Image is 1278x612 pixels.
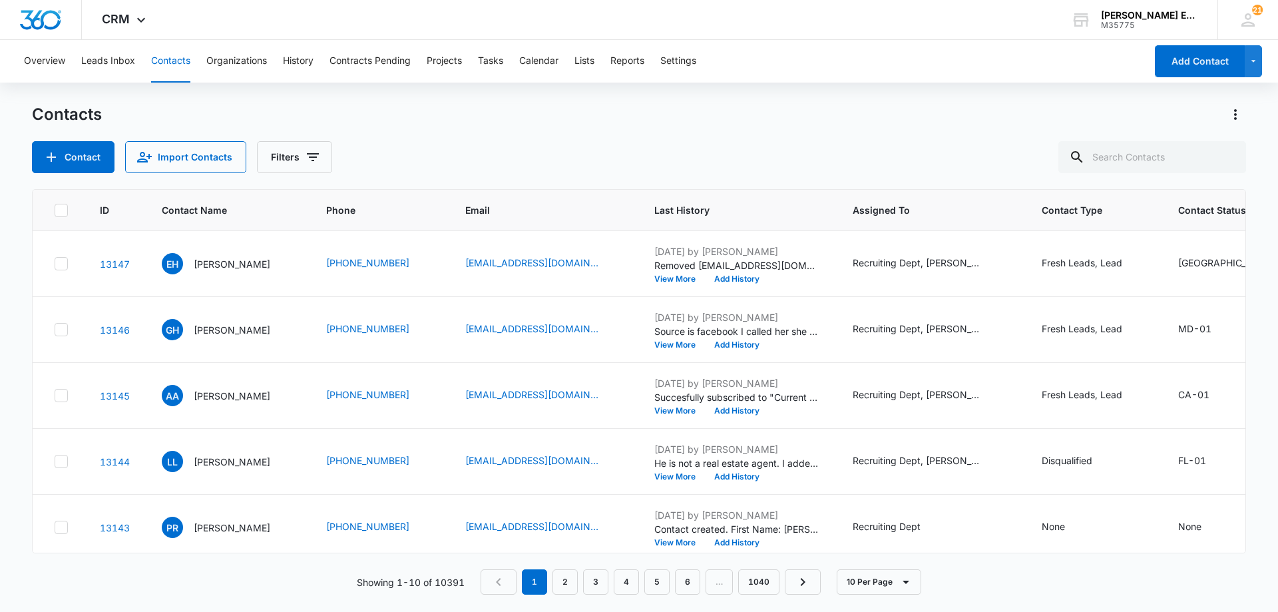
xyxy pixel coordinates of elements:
div: Email - gracehanner60@gmail.com - Select to Edit Field [465,322,622,338]
div: Contact Name - Grace Hanner - Select to Edit Field [162,319,294,340]
a: Page 2 [552,569,578,595]
button: Settings [660,40,696,83]
div: Fresh Leads, Lead [1042,322,1122,336]
span: Email [465,203,603,217]
h1: Contacts [32,105,102,125]
a: [PHONE_NUMBER] [326,388,409,402]
button: Add History [705,539,769,547]
button: View More [654,275,705,283]
a: [EMAIL_ADDRESS][DOMAIN_NAME] [465,454,598,467]
div: Assigned To - Recruiting Dept, Sandy Lynch - Select to Edit Field [853,322,1010,338]
p: [DATE] by [PERSON_NAME] [654,244,821,258]
em: 1 [522,569,547,595]
a: Page 6 [675,569,700,595]
span: PR [162,517,183,538]
span: LL [162,451,183,472]
a: Page 4 [614,569,639,595]
div: Recruiting Dept, [PERSON_NAME] [853,454,986,467]
p: Contact created. First Name: [PERSON_NAME] Last Name: [PERSON_NAME] Phone: [PHONE_NUMBER] Email: ... [654,522,821,536]
a: Page 3 [583,569,608,595]
button: View More [654,539,705,547]
button: Add History [705,275,769,283]
button: Calendar [519,40,558,83]
div: Phone - (443) 929-1666 - Select to Edit Field [326,322,433,338]
a: Navigate to contact details page for Larry Limes [100,456,130,467]
button: Import Contacts [125,141,246,173]
div: Email - Larry1177@ymail.com - Select to Edit Field [465,454,622,469]
div: Email - prichter@bdhomes.com - Select to Edit Field [465,519,622,535]
div: Contact Name - Larry Limes - Select to Edit Field [162,451,294,472]
div: Assigned To - Recruiting Dept, Sandy Lynch - Select to Edit Field [853,454,1010,469]
a: Navigate to contact details page for Pat Richter [100,522,130,533]
div: None [1042,519,1065,533]
span: GH [162,319,183,340]
p: Source is facebook I called her she hang up. Sent a vm and calendly text [654,324,821,338]
div: Recruiting Dept, [PERSON_NAME] [853,256,986,270]
p: He is not a real estate agent. I added the disqualified tag [654,456,821,470]
button: Contacts [151,40,190,83]
div: Contact Status - FL-01 - Select to Edit Field [1178,454,1230,469]
a: [EMAIL_ADDRESS][DOMAIN_NAME] [465,322,598,336]
span: ID [100,203,110,217]
a: Next Page [785,569,821,595]
p: [DATE] by [PERSON_NAME] [654,442,821,456]
div: Email - lizpeter5528@gmail.com - Select to Edit Field [465,256,622,272]
button: Add History [705,341,769,349]
div: Contact Type - Fresh Leads, Lead - Select to Edit Field [1042,388,1146,404]
span: Phone [326,203,414,217]
a: [EMAIL_ADDRESS][DOMAIN_NAME] [465,256,598,270]
div: account id [1101,21,1198,30]
button: Projects [427,40,462,83]
div: Phone - (951) 336-6477 - Select to Edit Field [326,388,433,404]
div: FL-01 [1178,454,1206,467]
div: Contact Name - Elizabeth Hudson - Select to Edit Field [162,253,294,274]
div: account name [1101,10,1198,21]
div: CA-01 [1178,388,1209,402]
div: Contact Type - Fresh Leads, Lead - Select to Edit Field [1042,256,1146,272]
div: Phone - (760) 902-1774 - Select to Edit Field [326,519,433,535]
p: [PERSON_NAME] [194,323,270,337]
div: Recruiting Dept, [PERSON_NAME] [853,388,986,402]
a: [PHONE_NUMBER] [326,519,409,533]
p: [DATE] by [PERSON_NAME] [654,376,821,390]
div: Contact Name - Andrea Angel Ángel - Select to Edit Field [162,385,294,406]
a: [PHONE_NUMBER] [326,322,409,336]
button: Reports [610,40,644,83]
button: Add History [705,473,769,481]
span: Contact Name [162,203,275,217]
span: Last History [654,203,801,217]
div: Assigned To - Recruiting Dept, Sandy Lynch - Select to Edit Field [853,256,1010,272]
div: Recruiting Dept, [PERSON_NAME] [853,322,986,336]
div: None [1178,519,1201,533]
button: Lists [574,40,594,83]
span: EH [162,253,183,274]
div: Fresh Leads, Lead [1042,388,1122,402]
span: Contact Type [1042,203,1127,217]
button: Organizations [206,40,267,83]
div: Contact Status - MD-01 - Select to Edit Field [1178,322,1235,338]
span: Assigned To [853,203,990,217]
div: Phone - (863) 604-6180 - Select to Edit Field [326,454,433,469]
button: View More [654,407,705,415]
a: Navigate to contact details page for Elizabeth Hudson [100,258,130,270]
nav: Pagination [481,569,821,595]
a: [PHONE_NUMBER] [326,256,409,270]
div: Disqualified [1042,454,1092,467]
p: Succesfully subscribed to "Current Leads List (SoCal)". [654,390,821,404]
button: Leads Inbox [81,40,135,83]
a: [PHONE_NUMBER] [326,454,409,467]
span: CRM [102,12,130,26]
div: Contact Type - None - Select to Edit Field [1042,519,1089,535]
div: Contact Status - CA-01 - Select to Edit Field [1178,388,1233,404]
span: 21 [1252,5,1263,15]
a: Navigate to contact details page for Grace Hanner [100,324,130,336]
p: Showing 1-10 of 10391 [357,575,465,589]
button: Tasks [478,40,503,83]
p: [PERSON_NAME] [194,257,270,271]
button: Overview [24,40,65,83]
div: Contact Type - Disqualified - Select to Edit Field [1042,454,1116,469]
button: Add Contact [32,141,114,173]
div: Assigned To - Recruiting Dept, Sandy Lynch - Select to Edit Field [853,388,1010,404]
div: Fresh Leads, Lead [1042,256,1122,270]
p: [DATE] by [PERSON_NAME] [654,310,821,324]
